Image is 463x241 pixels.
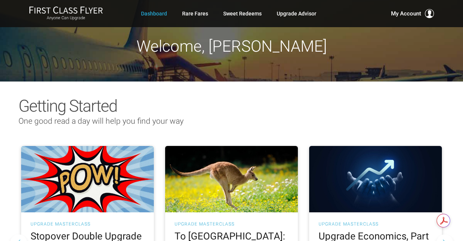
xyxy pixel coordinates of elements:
[136,37,327,55] span: Welcome, [PERSON_NAME]
[277,7,316,20] a: Upgrade Advisor
[31,222,144,226] h3: UPGRADE MASTERCLASS
[182,7,208,20] a: Rare Fares
[29,15,103,21] small: Anyone Can Upgrade
[223,7,262,20] a: Sweet Redeems
[391,9,434,18] button: My Account
[18,96,117,116] span: Getting Started
[29,6,103,14] img: First Class Flyer
[18,117,184,126] span: One good read a day will help you find your way
[391,9,421,18] span: My Account
[175,222,288,226] h3: UPGRADE MASTERCLASS
[29,6,103,21] a: First Class FlyerAnyone Can Upgrade
[319,222,432,226] h3: UPGRADE MASTERCLASS
[141,7,167,20] a: Dashboard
